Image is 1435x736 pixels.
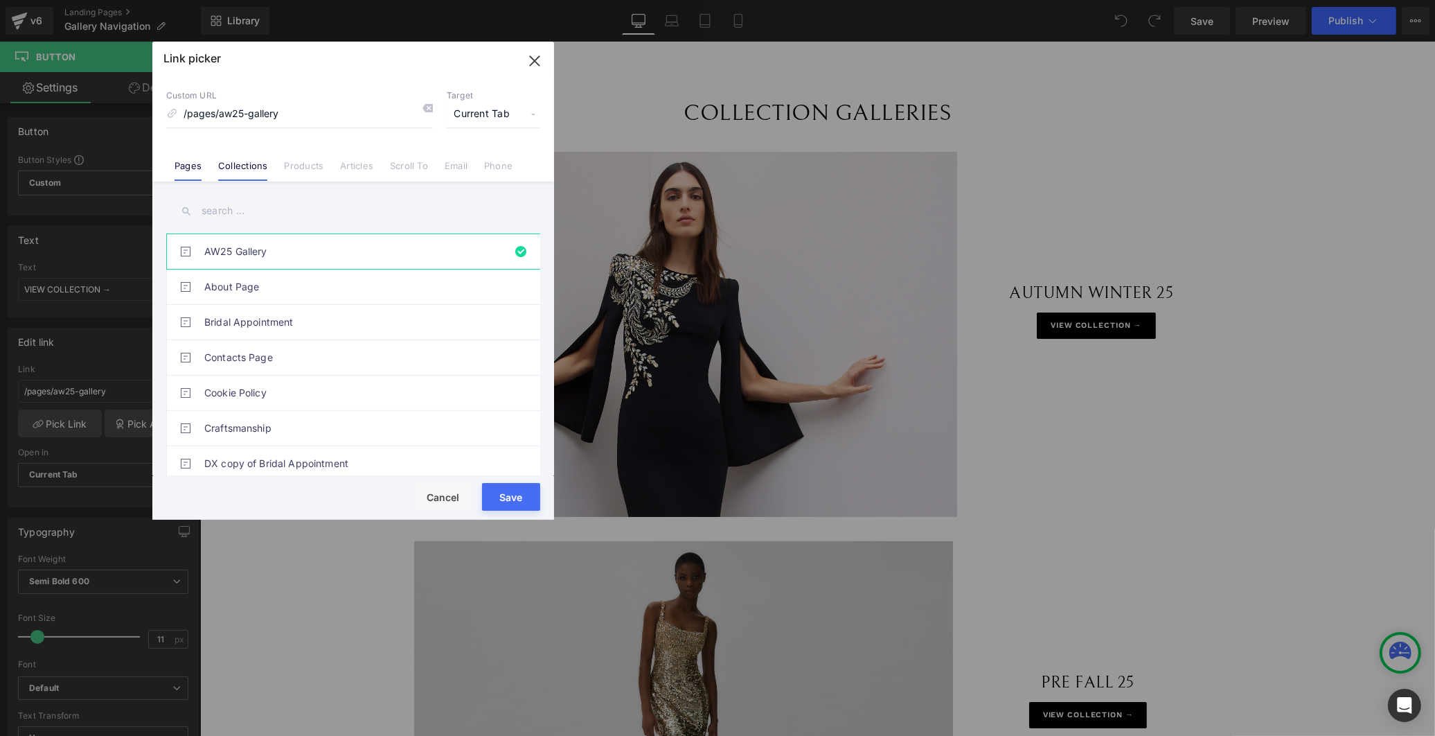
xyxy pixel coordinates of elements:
span: VIEW COLLECTION → [850,279,941,290]
a: Scroll To [390,160,428,181]
a: VIEW COLLECTION → [837,271,956,298]
button: Save [482,483,540,511]
p: AUTUMN WINTER 25 [760,239,1022,264]
a: Pages [175,160,202,181]
span: COLLECTION GALLERIES [484,58,751,85]
a: Cookie Policy [204,376,509,410]
a: AW25 Gallery [204,234,509,269]
a: Articles [340,160,373,181]
a: VIEW COLLECTION → [829,660,947,687]
a: Contacts Page [204,340,509,375]
a: Email [445,160,467,181]
a: Craftsmanship [204,411,509,446]
div: Open Intercom Messenger [1388,689,1421,722]
input: search ... [166,195,540,227]
p: Custom URL [166,90,433,101]
input: https://gempages.net [166,101,433,128]
p: PRE FALL 25 [753,629,1022,654]
a: About Page [204,270,509,304]
span: VIEW COLLECTION → [843,668,934,680]
p: Link picker [163,51,221,65]
a: Phone [484,160,512,181]
a: Collections [218,160,267,181]
a: Bridal Appointment [204,305,509,340]
a: Products [284,160,323,181]
span: Current Tab [447,101,540,128]
p: Target [447,90,540,101]
a: DX copy of Bridal Appointment [204,446,509,481]
button: Cancel [416,483,471,511]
